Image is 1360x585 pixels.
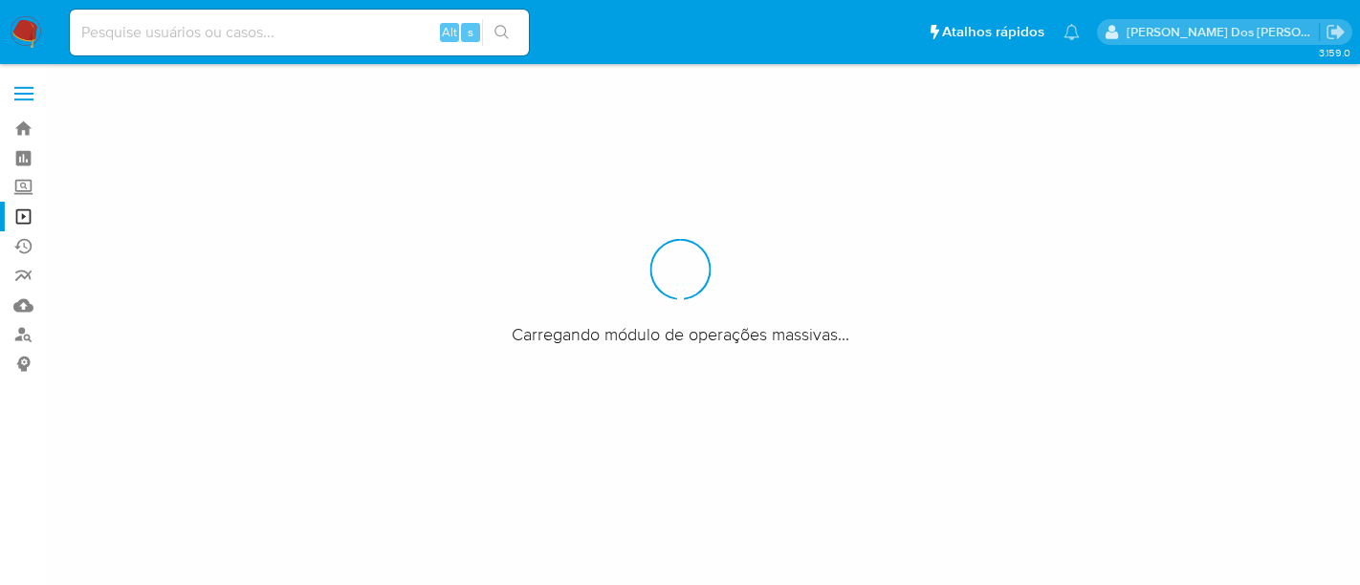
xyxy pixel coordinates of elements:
[1064,24,1080,40] a: Notificações
[482,19,521,46] button: search-icon
[442,23,457,41] span: Alt
[942,22,1044,42] span: Atalhos rápidos
[70,20,529,45] input: Pesquise usuários ou casos...
[1326,22,1346,42] a: Sair
[1127,23,1320,41] p: renato.lopes@mercadopago.com.br
[512,323,849,346] span: Carregando módulo de operações massivas...
[468,23,473,41] span: s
